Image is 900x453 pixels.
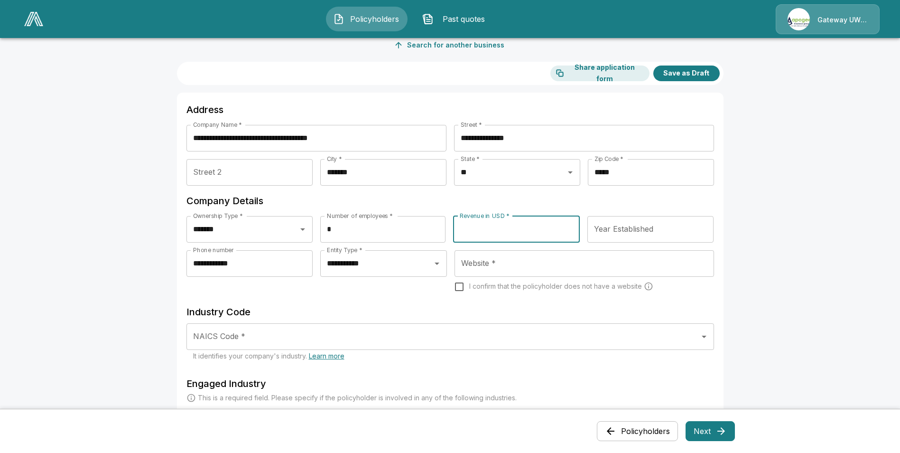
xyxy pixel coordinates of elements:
button: Open [564,166,577,179]
a: Learn more [309,352,344,360]
img: Past quotes Icon [422,13,434,25]
svg: Carriers run a cyber security scan on the policyholders' websites. Please enter a website wheneve... [644,282,653,291]
button: Past quotes IconPast quotes [415,7,497,31]
span: I confirm that the policyholder does not have a website [469,282,642,291]
label: City * [327,155,342,163]
h6: Engaged Industry [186,376,714,391]
label: Company Name * [193,121,242,129]
span: Past quotes [437,13,490,25]
button: Open [697,330,711,343]
label: Zip Code * [594,155,623,163]
p: This is a required field. Please specify if the policyholder is involved in any of the following ... [198,393,517,403]
button: Next [686,421,735,441]
button: Share application form [550,66,649,81]
h6: Company Details [186,193,714,208]
h6: Industry Code [186,304,714,320]
button: Search for another business [392,37,508,54]
span: Policyholders [348,13,400,25]
button: Open [296,223,309,236]
button: Policyholders [597,421,678,441]
label: State * [461,155,480,163]
label: Revenue in USD * [460,212,510,220]
h6: Address [186,102,714,117]
button: Open [430,257,444,270]
label: Ownership Type * [193,212,242,220]
span: It identifies your company's industry. [193,352,344,360]
button: Policyholders IconPolicyholders [326,7,408,31]
img: AA Logo [24,12,43,26]
label: Number of employees * [327,212,393,220]
label: Entity Type * [327,246,362,254]
button: Save as Draft [653,66,720,81]
img: Policyholders Icon [333,13,344,25]
label: Street * [461,121,482,129]
label: Phone number [193,246,234,254]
